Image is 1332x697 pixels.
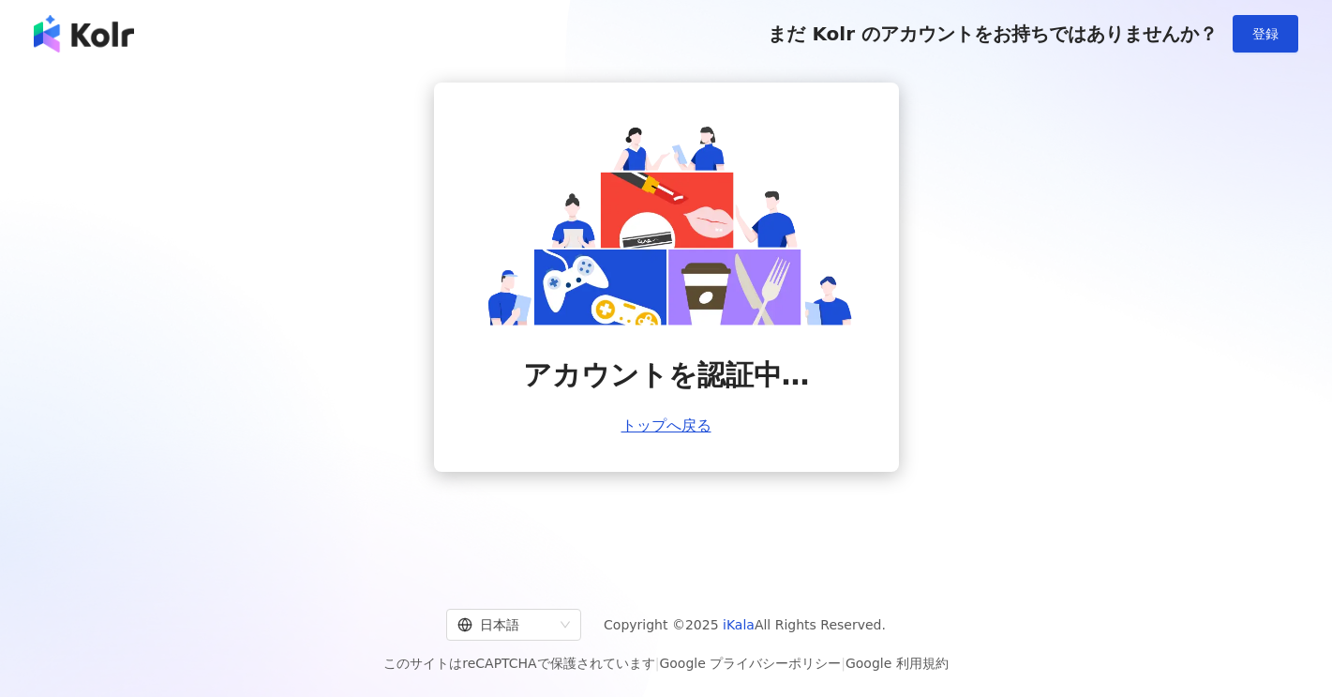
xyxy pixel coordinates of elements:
a: iKala [723,617,755,632]
button: 登録 [1233,15,1298,53]
img: logo [34,15,134,53]
span: 登録 [1252,26,1279,41]
span: Copyright © 2025 All Rights Reserved. [604,614,886,636]
span: アカウントを認証中… [523,356,810,395]
span: このサイトはreCAPTCHAで保護されています [383,652,949,674]
span: | [841,656,846,671]
img: account is verifying [479,120,854,326]
a: Google プライバシーポリシー [659,656,841,671]
a: トップへ戻る [621,417,711,434]
a: Google 利用規約 [846,656,949,671]
span: まだ Kolr のアカウントをお持ちではありませんか？ [768,23,1218,45]
div: 日本語 [457,610,553,640]
span: | [655,656,660,671]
